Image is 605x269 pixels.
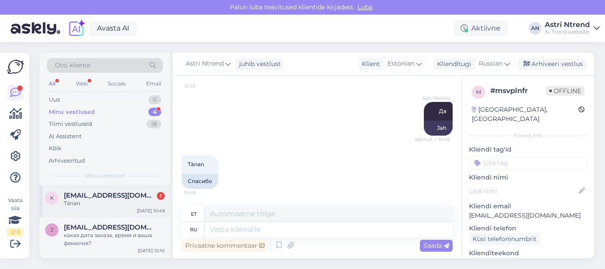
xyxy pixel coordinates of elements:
[50,226,53,233] span: j
[358,59,380,69] div: Klient
[518,58,586,70] div: Arhiveeri vestlus
[469,202,587,211] p: Kliendi email
[454,20,508,36] div: Aktiivne
[469,132,587,140] div: Kliendi info
[469,145,587,154] p: Kliendi tag'id
[74,78,89,90] div: Web
[188,161,204,168] span: Tänan
[415,136,450,143] span: Nähtud ✓ 10:46
[417,95,450,101] span: Astri Ntrend
[49,108,95,117] div: Minu vestlused
[184,189,217,196] span: 10:49
[7,228,23,236] div: 2 / 3
[64,231,165,247] div: какая дата заказа, время и ваша фамилия?
[529,22,541,35] div: AN
[469,233,540,245] div: Küsi telefoninumbrit
[157,192,165,200] div: 1
[434,59,471,69] div: Klienditugi
[191,207,197,222] div: et
[106,78,128,90] div: Socials
[439,108,446,114] span: Да
[490,86,546,96] div: # msvplnfr
[388,59,415,69] span: Estonian
[182,240,268,252] div: Privaatne kommentaar
[49,132,81,141] div: AI Assistent
[89,21,137,36] a: Avasta AI
[64,199,165,207] div: Tänan
[545,21,600,35] a: Astri NtrendN-Trend website
[64,191,156,199] span: kuldsirli@gmail.com
[469,224,587,233] p: Kliendi telefon
[137,207,165,214] div: [DATE] 10:49
[479,59,503,69] span: Russian
[7,60,24,74] img: Askly Logo
[55,61,90,70] span: Otsi kliente
[50,195,54,201] span: k
[49,156,85,165] div: Arhiveeritud
[469,173,587,182] p: Kliendi nimi
[49,95,60,104] div: Uus
[472,105,578,124] div: [GEOGRAPHIC_DATA], [GEOGRAPHIC_DATA]
[7,196,23,236] div: Vaata siia
[85,172,125,180] span: Minu vestlused
[236,59,281,69] div: juhib vestlust
[47,78,57,90] div: All
[148,95,161,104] div: 0
[147,120,161,129] div: 18
[469,249,587,258] p: Klienditeekond
[545,28,590,35] div: N-Trend website
[49,120,92,129] div: Tiimi vestlused
[423,242,449,250] span: Saada
[469,186,577,196] input: Lisa nimi
[546,86,585,96] span: Offline
[148,108,161,117] div: 4
[67,19,86,38] img: explore-ai
[545,21,590,28] div: Astri Ntrend
[144,78,163,90] div: Email
[476,89,481,95] span: m
[182,174,218,189] div: Спасибо
[64,223,156,231] span: jelkadinets@gmail.com
[424,121,453,136] div: Jah
[190,222,198,237] div: ru
[49,144,62,153] div: Kõik
[138,247,165,254] div: [DATE] 10:10
[469,211,587,220] p: [EMAIL_ADDRESS][DOMAIN_NAME]
[469,156,587,169] input: Lisa tag
[355,3,375,11] span: Luba
[184,83,217,90] span: 10:35
[186,59,224,69] span: Astri Ntrend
